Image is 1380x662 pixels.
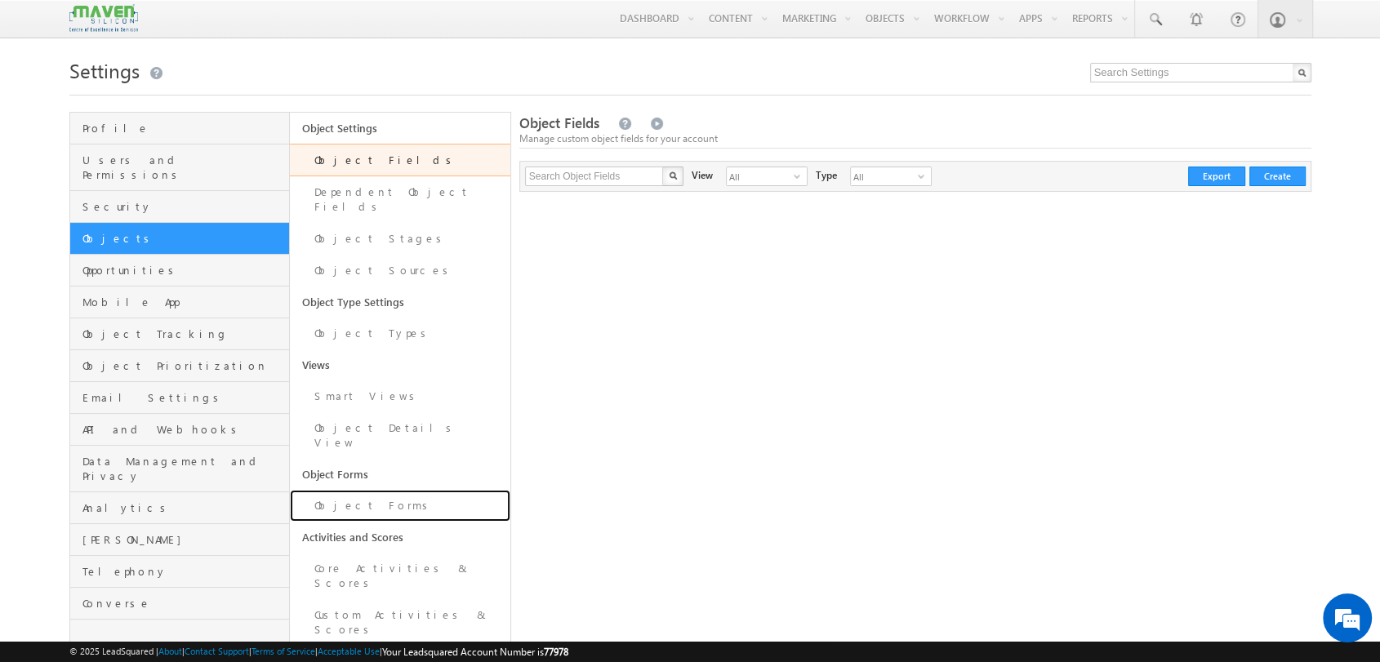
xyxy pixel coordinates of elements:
a: Custom Activities & Scores [290,599,510,646]
a: Object Forms [290,459,510,490]
span: All [851,167,918,185]
span: © 2025 LeadSquared | | | | | [69,644,568,660]
a: Core Activities & Scores [290,553,510,599]
a: Analytics [70,492,290,524]
span: Users and Permissions [82,153,286,182]
a: Object Forms [290,490,510,522]
span: 77978 [544,646,568,658]
a: [PERSON_NAME] [70,524,290,556]
a: Objects [70,223,290,255]
span: select [794,171,807,181]
span: Your Leadsquared Account Number is [382,646,568,658]
button: Create [1249,167,1306,186]
span: Converse [82,596,286,611]
span: Email Settings [82,390,286,405]
img: Search [669,171,677,180]
a: Object Type Settings [290,287,510,318]
a: Terms of Service [252,646,315,656]
a: Smart Views [290,380,510,412]
span: API and Webhooks [82,422,286,437]
div: Type [816,167,837,183]
span: [PERSON_NAME] [82,532,286,547]
a: Object Types [290,318,510,349]
span: Settings [69,57,140,83]
a: Activities and Scores [290,522,510,553]
input: Search Settings [1090,63,1311,82]
a: Object Fields [290,144,510,176]
a: Object Settings [290,113,510,144]
a: Views [290,349,510,380]
span: Telephony [82,564,286,579]
span: Opportunities [82,263,286,278]
button: Export [1188,167,1245,186]
div: View [692,167,713,183]
a: Users and Permissions [70,144,290,191]
span: Mobile App [82,295,286,309]
span: Objects [82,231,286,246]
span: select [918,171,931,181]
span: All [727,167,794,185]
a: Contact Support [185,646,249,656]
a: Data Management and Privacy [70,446,290,492]
span: Data Management and Privacy [82,454,286,483]
a: Telephony [70,556,290,588]
span: Object Fields [519,113,599,132]
a: API and Webhooks [70,414,290,446]
span: Security [82,199,286,214]
a: Object Details View [290,412,510,459]
a: Object Prioritization [70,350,290,382]
a: Opportunities [70,255,290,287]
a: Security [70,191,290,223]
span: Profile [82,121,286,136]
a: Mobile App [70,287,290,318]
span: Object Prioritization [82,358,286,373]
a: Email Settings [70,382,290,414]
a: Dependent Object Fields [290,176,510,223]
a: Converse [70,588,290,620]
img: Custom Logo [69,4,138,33]
span: Object Tracking [82,327,286,341]
span: Analytics [82,500,286,515]
a: Object Sources [290,255,510,287]
a: Acceptable Use [318,646,380,656]
a: Profile [70,113,290,144]
a: Object Stages [290,223,510,255]
a: Object Tracking [70,318,290,350]
div: Manage custom object fields for your account [519,131,1311,146]
a: About [158,646,182,656]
